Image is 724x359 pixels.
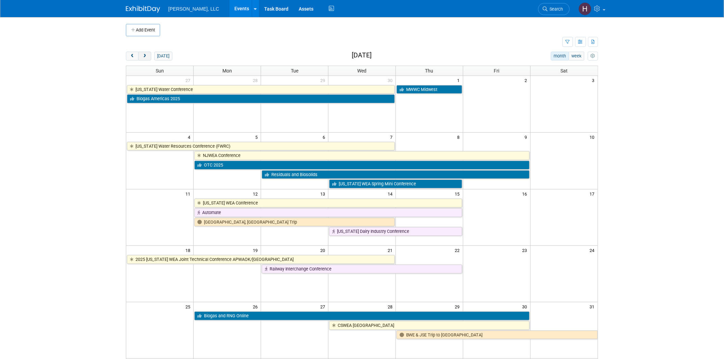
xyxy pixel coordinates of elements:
[352,52,372,59] h2: [DATE]
[154,52,172,61] button: [DATE]
[320,76,328,84] span: 29
[194,199,462,208] a: [US_STATE] WEA Conference
[291,68,298,74] span: Tue
[222,68,232,74] span: Mon
[454,246,463,254] span: 22
[551,52,569,61] button: month
[194,218,395,227] a: [GEOGRAPHIC_DATA], [GEOGRAPHIC_DATA] Trip
[127,94,395,103] a: Biogas Americas 2025
[524,133,530,141] span: 9
[522,246,530,254] span: 23
[387,302,396,311] span: 28
[589,302,598,311] span: 31
[589,246,598,254] span: 24
[252,189,261,198] span: 12
[262,265,462,274] a: Railway Interchange Conference
[194,311,529,320] a: Biogas and RNG Online
[522,189,530,198] span: 16
[454,302,463,311] span: 29
[185,189,193,198] span: 11
[588,52,598,61] button: myCustomButton
[322,133,328,141] span: 6
[494,68,500,74] span: Fri
[194,208,462,217] a: Automate
[255,133,261,141] span: 5
[457,76,463,84] span: 1
[397,331,598,340] a: BWE & JSE Trip to [GEOGRAPHIC_DATA]
[252,246,261,254] span: 19
[126,24,160,36] button: Add Event
[454,189,463,198] span: 15
[522,302,530,311] span: 30
[320,189,328,198] span: 13
[357,68,366,74] span: Wed
[329,179,462,188] a: [US_STATE] WEA Spring Mini Conference
[194,161,529,170] a: OTC 2025
[569,52,584,61] button: week
[127,142,395,151] a: [US_STATE] Water Resources Conference (FWRC)
[329,227,462,236] a: [US_STATE] Dairy Industry Conference
[387,189,396,198] span: 14
[156,68,164,74] span: Sun
[387,76,396,84] span: 30
[320,246,328,254] span: 20
[185,246,193,254] span: 18
[168,6,219,12] span: [PERSON_NAME], LLC
[560,68,568,74] span: Sat
[262,170,529,179] a: Residuals and Biosolids
[589,133,598,141] span: 10
[329,321,530,330] a: CSWEA [GEOGRAPHIC_DATA]
[589,189,598,198] span: 17
[592,76,598,84] span: 3
[591,54,595,58] i: Personalize Calendar
[187,133,193,141] span: 4
[194,151,529,160] a: NJWEA Conference
[126,52,139,61] button: prev
[138,52,151,61] button: next
[252,76,261,84] span: 28
[425,68,434,74] span: Thu
[185,302,193,311] span: 25
[185,76,193,84] span: 27
[579,2,592,15] img: Hannah Mulholland
[547,6,563,12] span: Search
[389,133,396,141] span: 7
[126,6,160,13] img: ExhibitDay
[387,246,396,254] span: 21
[524,76,530,84] span: 2
[457,133,463,141] span: 8
[127,255,395,264] a: 2025 [US_STATE] WEA Joint Technical Conference APWAOK/[GEOGRAPHIC_DATA]
[538,3,570,15] a: Search
[127,85,395,94] a: [US_STATE] Water Conference
[320,302,328,311] span: 27
[252,302,261,311] span: 26
[397,85,462,94] a: MWWC Midwest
